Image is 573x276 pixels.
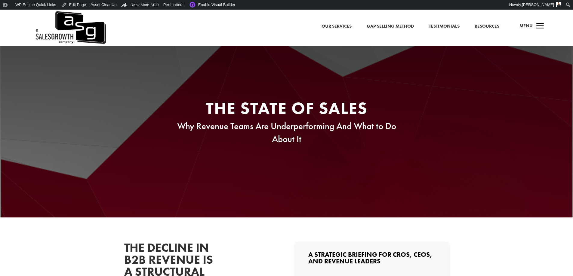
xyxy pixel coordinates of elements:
[172,100,401,120] h1: The State of Sales
[475,23,499,30] a: Resources
[534,20,546,32] span: a
[35,10,106,46] img: ASG Co. Logo
[429,23,460,30] a: Testimonials
[308,251,436,268] h3: A Strategic Briefing for CROs, CEOs, and Revenue Leaders
[522,2,554,7] span: [PERSON_NAME]
[35,10,106,46] a: A Sales Growth Company Logo
[367,23,414,30] a: Gap Selling Method
[322,23,352,30] a: Our Services
[519,23,533,29] span: Menu
[131,3,159,7] span: Rank Math SEO
[172,120,401,146] p: Why Revenue Teams Are Underperforming And What to Do About It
